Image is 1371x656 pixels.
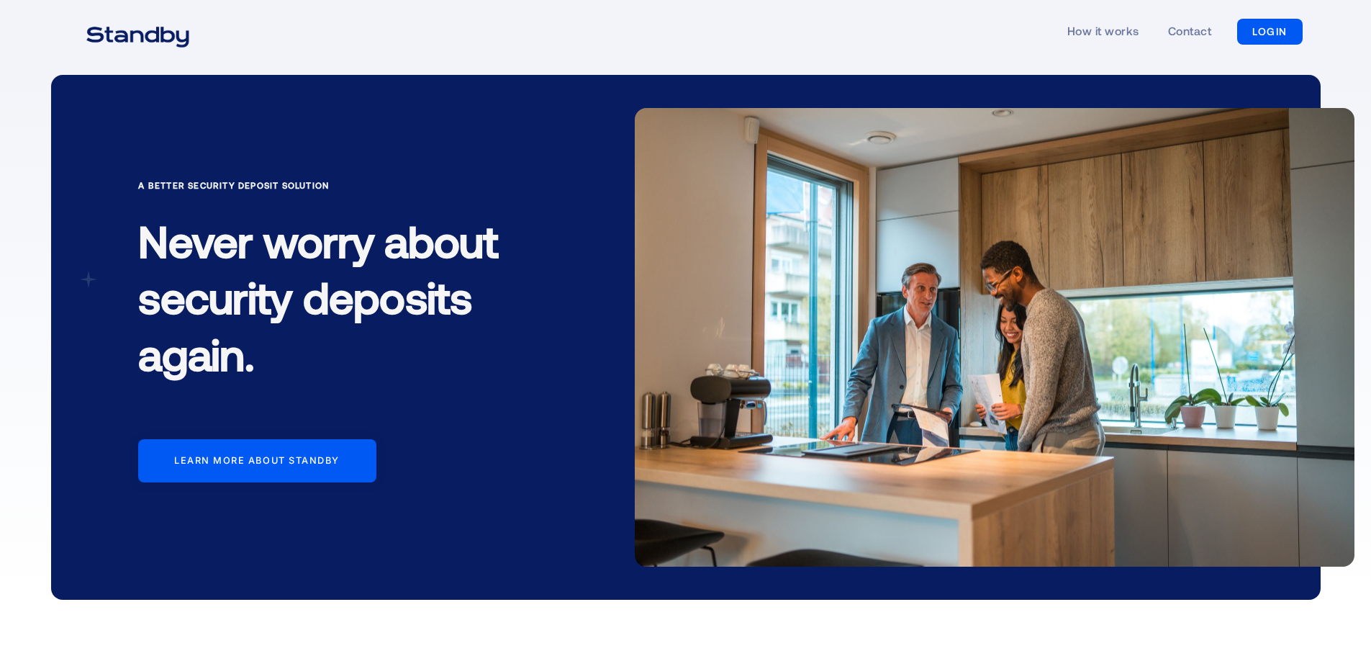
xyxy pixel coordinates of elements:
[174,455,340,467] div: Learn more about standby
[68,17,207,46] a: home
[1237,19,1303,45] a: LOGIN
[138,178,541,192] div: A Better Security Deposit Solution
[138,201,541,405] h1: Never worry about security deposits again.
[138,439,376,482] a: Learn more about standby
